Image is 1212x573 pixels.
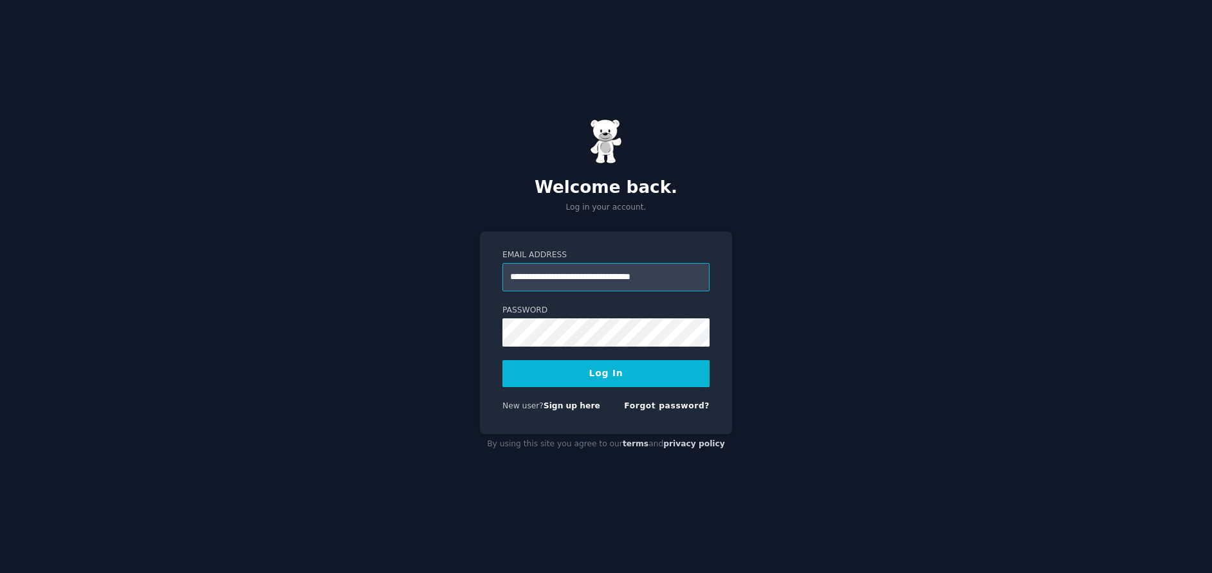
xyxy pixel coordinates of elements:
[623,439,648,448] a: terms
[544,401,600,410] a: Sign up here
[624,401,710,410] a: Forgot password?
[502,401,544,410] span: New user?
[480,202,732,214] p: Log in your account.
[502,250,710,261] label: Email Address
[663,439,725,448] a: privacy policy
[480,177,732,198] h2: Welcome back.
[502,305,710,316] label: Password
[480,434,732,455] div: By using this site you agree to our and
[502,360,710,387] button: Log In
[590,119,622,164] img: Gummy Bear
